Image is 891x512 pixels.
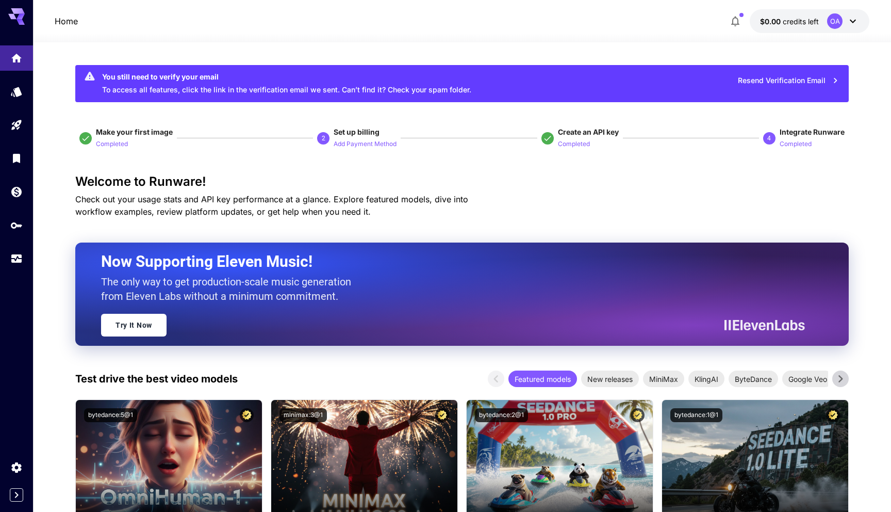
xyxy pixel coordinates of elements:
[581,373,639,384] span: New releases
[780,137,812,150] button: Completed
[729,373,778,384] span: ByteDance
[475,408,528,422] button: bytedance:2@1
[102,68,471,99] div: To access all features, click the link in the verification email we sent. Can’t find it? Check yo...
[729,371,778,387] div: ByteDance
[782,373,833,384] span: Google Veo
[826,408,840,422] button: Certified Model – Vetted for best performance and includes a commercial license.
[631,408,645,422] button: Certified Model – Vetted for best performance and includes a commercial license.
[75,371,238,387] p: Test drive the best video models
[780,139,812,149] p: Completed
[643,371,684,387] div: MiniMax
[782,371,833,387] div: Google Veo
[96,139,128,149] p: Completed
[508,371,577,387] div: Featured models
[767,134,771,143] p: 4
[334,127,379,136] span: Set up billing
[827,13,843,29] div: OA
[688,373,724,384] span: KlingAI
[279,408,327,422] button: minimax:3@1
[101,314,167,337] a: Try It Now
[10,119,23,132] div: Playground
[760,17,783,26] span: $0.00
[783,17,819,26] span: credits left
[435,408,449,422] button: Certified Model – Vetted for best performance and includes a commercial license.
[558,127,619,136] span: Create an API key
[96,127,173,136] span: Make your first image
[780,127,845,136] span: Integrate Runware
[10,185,23,198] div: Wallet
[10,85,23,98] div: Models
[55,15,78,27] a: Home
[581,371,639,387] div: New releases
[10,219,23,232] div: API Keys
[750,9,869,33] button: $0.00OA
[334,137,397,150] button: Add Payment Method
[10,461,23,474] div: Settings
[101,275,359,303] p: The only way to get production-scale music generation from Eleven Labs without a minimum commitment.
[84,408,137,422] button: bytedance:5@1
[508,373,577,384] span: Featured models
[96,137,128,150] button: Completed
[688,371,724,387] div: KlingAI
[558,137,590,150] button: Completed
[10,52,23,65] div: Home
[75,174,849,189] h3: Welcome to Runware!
[760,16,819,27] div: $0.00
[101,252,797,271] h2: Now Supporting Eleven Music!
[102,71,471,82] div: You still need to verify your email
[670,408,722,422] button: bytedance:1@1
[334,139,397,149] p: Add Payment Method
[10,152,23,165] div: Library
[322,134,325,143] p: 2
[732,70,845,91] button: Resend Verification Email
[643,373,684,384] span: MiniMax
[240,408,254,422] button: Certified Model – Vetted for best performance and includes a commercial license.
[10,488,23,502] button: Expand sidebar
[10,252,23,265] div: Usage
[558,139,590,149] p: Completed
[75,194,468,217] span: Check out your usage stats and API key performance at a glance. Explore featured models, dive int...
[55,15,78,27] nav: breadcrumb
